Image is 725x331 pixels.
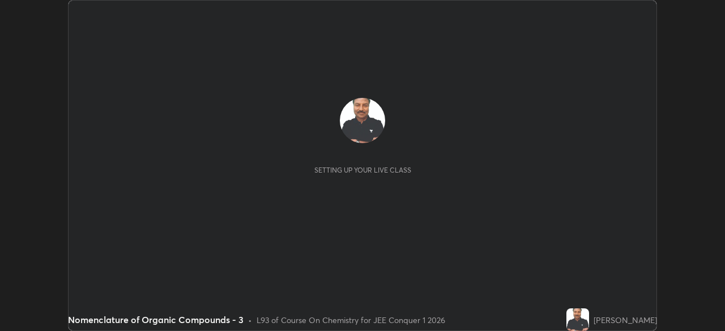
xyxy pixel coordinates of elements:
div: • [248,314,252,326]
img: 082fcddd6cff4f72b7e77e0352d4d048.jpg [340,98,385,143]
div: Setting up your live class [314,166,411,174]
div: Nomenclature of Organic Compounds - 3 [68,313,244,326]
div: [PERSON_NAME] [594,314,657,326]
img: 082fcddd6cff4f72b7e77e0352d4d048.jpg [566,308,589,331]
div: L93 of Course On Chemistry for JEE Conquer 1 2026 [257,314,445,326]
